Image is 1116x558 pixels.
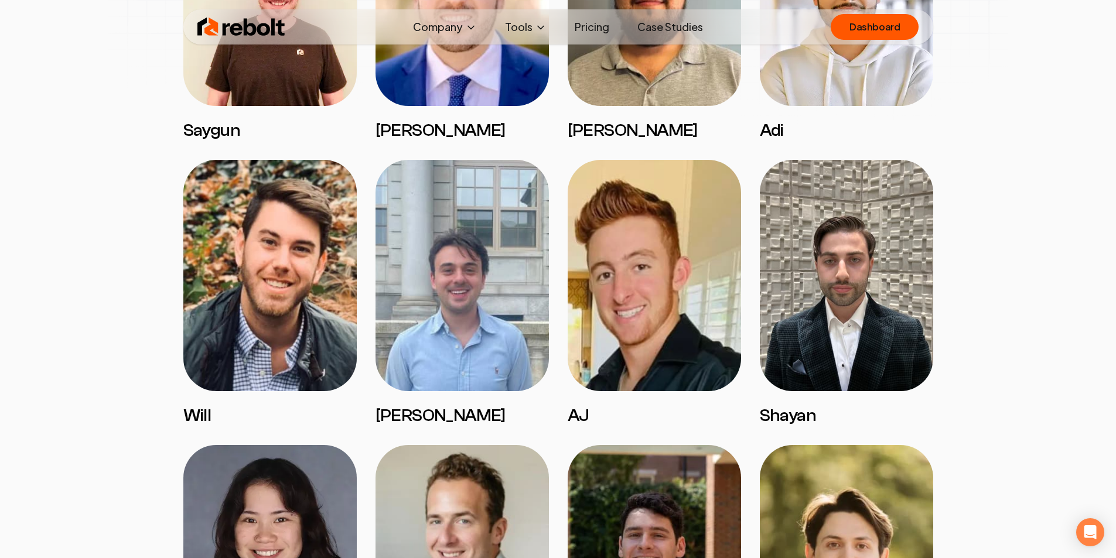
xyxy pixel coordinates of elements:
img: Anthony [376,160,549,391]
img: Will [183,160,357,391]
button: Company [404,15,486,39]
h3: Adi [760,120,933,141]
div: Open Intercom Messenger [1076,518,1104,546]
img: Shayan [760,160,933,391]
h3: Shayan [760,405,933,426]
h3: AJ [568,405,741,426]
h3: Will [183,405,357,426]
a: Case Studies [628,15,712,39]
h3: [PERSON_NAME] [376,405,549,426]
img: AJ [568,160,741,391]
h3: [PERSON_NAME] [376,120,549,141]
h3: [PERSON_NAME] [568,120,741,141]
a: Pricing [565,15,619,39]
a: Dashboard [831,14,919,40]
h3: Saygun [183,120,357,141]
button: Tools [496,15,556,39]
img: Rebolt Logo [197,15,285,39]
